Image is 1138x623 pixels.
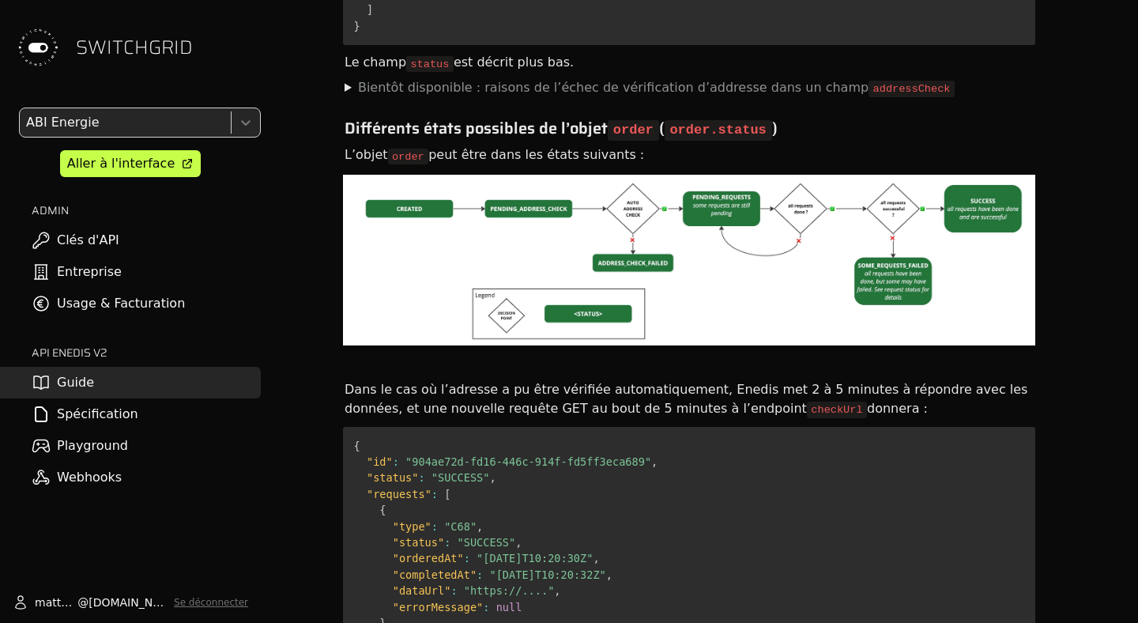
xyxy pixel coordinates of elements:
span: : [477,568,483,581]
span: } [354,20,360,32]
span: matthieu [35,595,77,610]
h2: ADMIN [32,202,261,218]
span: : [450,584,457,597]
code: addressCheck [869,81,955,96]
span: , [606,568,612,581]
div: Le champ est décrit plus bas. [343,51,1035,74]
span: , [477,520,483,533]
code: checkUrl [807,402,867,417]
div: Aller à l'interface [67,154,175,173]
span: "orderedAt" [393,552,464,564]
span: , [490,471,496,484]
span: : [431,520,438,533]
span: { [354,440,360,452]
summary: Bientôt disponible : raisons de l’échec de vérification d’addresse dans un champaddressCheck [345,78,1034,97]
span: "completedAt" [393,568,477,581]
h2: API ENEDIS v2 [32,345,261,361]
span: : [431,488,438,500]
span: "[DATE]T10:20:32Z" [489,568,605,581]
div: L’objet peut être dans les états suivants : [343,143,1035,167]
span: null [496,601,522,614]
span: : [444,536,450,549]
span: : [464,552,470,564]
a: Aller à l'interface [60,150,201,177]
img: notion image [343,175,1035,345]
code: order [608,120,659,141]
span: "errorMessage" [393,601,484,614]
span: [DOMAIN_NAME] [89,595,168,610]
span: Bientôt disponible : raisons de l’échec de vérification d’addresse dans un champ [358,80,869,95]
span: : [483,601,489,614]
span: { [379,504,386,516]
span: "status" [367,471,418,484]
span: Différents états possibles de l’objet ( ) [345,115,778,141]
span: "status" [393,536,444,549]
code: order.status [665,120,772,141]
span: : [393,455,399,468]
span: SWITCHGRID [76,35,193,60]
span: "SUCCESS" [431,471,490,484]
div: Dans le cas où l’adresse a pu être vérifiée automatiquement, Enedis met 2 à 5 minutes à répondre ... [343,378,1035,421]
span: "904ae72d-fd16-446c-914f-fd5ff3eca689" [405,455,651,468]
span: @ [77,595,89,610]
span: ] [367,3,373,16]
span: "C68" [444,520,477,533]
img: Switchgrid Logo [13,22,63,73]
span: "dataUrl" [393,584,451,597]
span: , [554,584,560,597]
code: order [388,149,429,164]
span: [ [444,488,450,500]
code: status [406,56,454,72]
span: "id" [367,455,393,468]
span: , [515,536,522,549]
span: "requests" [367,488,431,500]
span: , [651,455,658,468]
span: : [418,471,424,484]
button: Se déconnecter [174,596,248,609]
span: "https://...." [464,584,555,597]
span: "SUCCESS" [458,536,516,549]
span: , [593,552,599,564]
span: "[DATE]T10:20:30Z" [477,552,593,564]
span: "type" [393,520,431,533]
